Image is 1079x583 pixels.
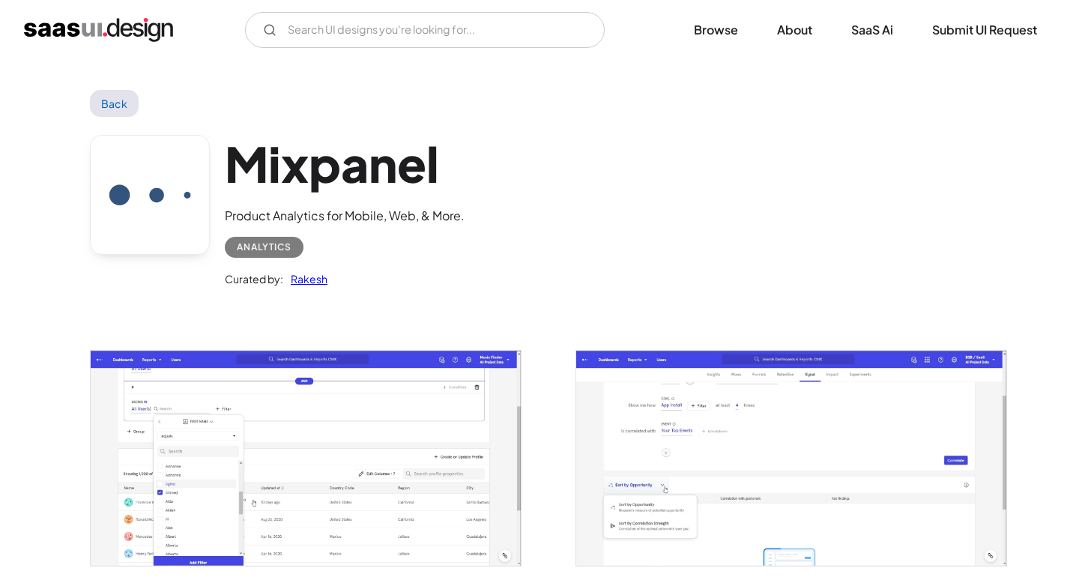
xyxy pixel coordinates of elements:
[225,270,283,288] div: Curated by:
[576,351,1006,565] img: 601bf2794408680ea79154b0_Mixpanel%20sortby-min.jpg
[225,135,465,193] h1: Mixpanel
[759,13,830,46] a: About
[91,351,521,565] img: 601bf2795b72a056c2bf9493_Mixpanel%20user%20filter%20property-min.jpg
[914,13,1055,46] a: Submit UI Request
[90,90,139,117] a: Back
[24,18,173,42] a: home
[245,12,605,48] input: Search UI designs you're looking for...
[576,351,1006,565] a: open lightbox
[833,13,911,46] a: SaaS Ai
[283,270,327,288] a: Rakesh
[245,12,605,48] form: Email Form
[237,238,291,256] div: Analytics
[676,13,756,46] a: Browse
[91,351,521,565] a: open lightbox
[225,207,465,225] div: Product Analytics for Mobile, Web, & More.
